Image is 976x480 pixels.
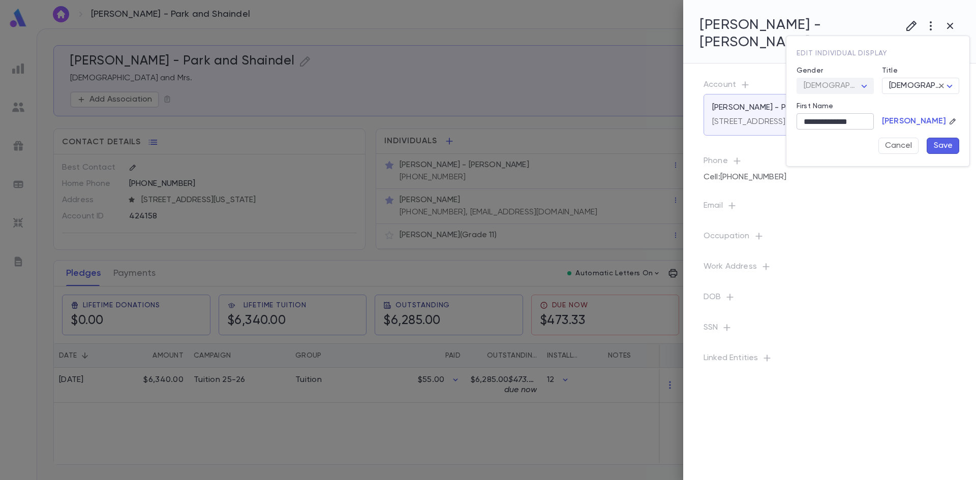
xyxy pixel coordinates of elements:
label: Gender [797,67,823,75]
p: [PERSON_NAME] [882,116,946,126]
label: Title [882,67,898,75]
label: First Name [797,102,833,110]
div: [DEMOGRAPHIC_DATA] [882,78,959,94]
div: [DEMOGRAPHIC_DATA] [797,78,874,94]
button: Save [927,138,959,154]
span: [DEMOGRAPHIC_DATA] [889,82,976,90]
span: Edit individual display [797,50,888,57]
button: Cancel [878,138,919,154]
span: [DEMOGRAPHIC_DATA] [804,82,891,90]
